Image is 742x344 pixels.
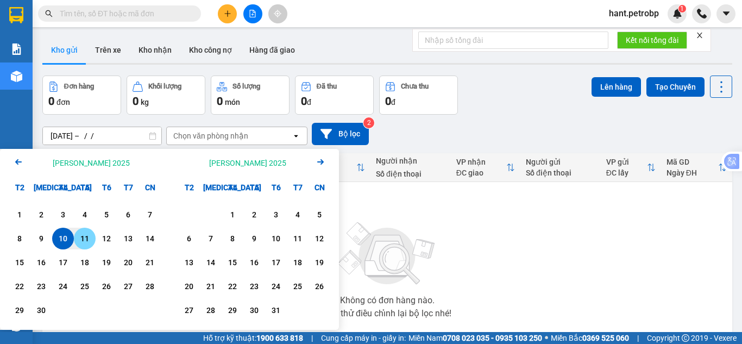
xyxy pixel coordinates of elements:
button: Kết nối tổng đài [617,32,687,49]
div: Choose Thứ Tư, tháng 10 15 2025. It's available. [222,252,243,273]
div: Choose Thứ Tư, tháng 09 17 2025. It's available. [52,252,74,273]
img: solution-icon [11,43,22,55]
div: 7 [203,232,218,245]
div: Ngày ĐH [666,168,718,177]
div: 21 [203,280,218,293]
div: Chọn văn phòng nhận [173,130,248,141]
button: Next month. [314,155,327,170]
div: 12 [312,232,327,245]
div: 8 [12,232,27,245]
button: Số lượng0món [211,76,290,115]
div: Choose Thứ Bảy, tháng 10 4 2025. It's available. [287,204,309,226]
div: [MEDICAL_DATA] [30,177,52,198]
strong: 1900 633 818 [256,334,303,342]
button: Tạo Chuyến [646,77,705,97]
div: Choose Thứ Hai, tháng 09 15 2025. It's available. [9,252,30,273]
div: 24 [268,280,284,293]
div: [PERSON_NAME] 2025 [53,158,130,168]
div: Người nhận [376,157,445,165]
div: Choose Thứ Sáu, tháng 09 19 2025. It's available. [96,252,117,273]
div: Choose Thứ Sáu, tháng 09 5 2025. It's available. [96,204,117,226]
div: 24 [55,280,71,293]
span: | [311,332,313,344]
span: close [696,32,703,39]
div: Choose Thứ Tư, tháng 09 3 2025. It's available. [52,204,74,226]
button: Kho gửi [42,37,86,63]
span: hant.petrobp [600,7,668,20]
div: Choose Thứ Hai, tháng 10 13 2025. It's available. [178,252,200,273]
button: Hàng đã giao [241,37,304,63]
div: VP gửi [606,158,647,166]
div: Choose Thứ Ba, tháng 09 9 2025. It's available. [30,228,52,249]
div: 11 [77,232,92,245]
button: Previous month. [12,155,25,170]
span: file-add [249,10,256,17]
div: Choose Thứ Bảy, tháng 10 25 2025. It's available. [287,276,309,297]
div: 3 [55,208,71,221]
div: 16 [34,256,49,269]
div: 17 [55,256,71,269]
span: ⚪️ [545,336,548,340]
span: Hỗ trợ kỹ thuật: [203,332,303,344]
div: Choose Thứ Tư, tháng 09 24 2025. It's available. [52,276,74,297]
span: 0 [301,95,307,108]
div: Khối lượng [148,83,181,90]
div: Choose Thứ Bảy, tháng 10 18 2025. It's available. [287,252,309,273]
input: Nhập số tổng đài [418,32,608,49]
span: copyright [682,334,689,342]
div: Choose Thứ Sáu, tháng 10 17 2025. It's available. [265,252,287,273]
th: Toggle SortBy [451,153,520,182]
div: T7 [117,177,139,198]
div: Choose Thứ Ba, tháng 09 30 2025. It's available. [30,299,52,321]
div: T4 [222,177,243,198]
div: ĐC lấy [606,168,647,177]
div: Đơn hàng [64,83,94,90]
div: 20 [181,280,197,293]
img: warehouse-icon [11,71,22,82]
div: Choose Thứ Năm, tháng 10 16 2025. It's available. [243,252,265,273]
div: Choose Thứ Bảy, tháng 09 20 2025. It's available. [117,252,139,273]
div: 12 [99,232,114,245]
div: Choose Thứ Bảy, tháng 09 13 2025. It's available. [117,228,139,249]
span: đơn [56,98,70,107]
div: Choose Thứ Ba, tháng 09 2 2025. It's available. [30,204,52,226]
button: Bộ lọc [312,123,369,145]
div: 23 [34,280,49,293]
div: 30 [34,304,49,317]
div: Không có đơn hàng nào. [340,296,435,305]
div: 29 [225,304,240,317]
div: Choose Thứ Hai, tháng 09 22 2025. It's available. [9,276,30,297]
div: 9 [34,232,49,245]
th: Toggle SortBy [661,153,732,182]
div: T6 [265,177,287,198]
span: Kết nối tổng đài [626,34,678,46]
div: 25 [77,280,92,293]
div: 22 [12,280,27,293]
img: phone-icon [697,9,707,18]
svg: Arrow Right [314,155,327,168]
div: Số điện thoại [376,170,445,178]
div: 1 [225,208,240,221]
div: Choose Chủ Nhật, tháng 10 26 2025. It's available. [309,276,330,297]
div: 10 [55,232,71,245]
div: 27 [181,304,197,317]
div: Choose Thứ Năm, tháng 09 11 2025. It's available. [74,228,96,249]
button: Đã thu0đ [295,76,374,115]
div: 31 [268,304,284,317]
div: 10 [268,232,284,245]
span: caret-down [721,9,731,18]
div: T5 [243,177,265,198]
span: 0 [133,95,139,108]
span: đ [391,98,395,107]
button: Kho công nợ [180,37,241,63]
div: T4 [52,177,74,198]
div: Số điện thoại [526,168,595,177]
button: Đơn hàng0đơn [42,76,121,115]
div: Choose Thứ Ba, tháng 10 7 2025. It's available. [200,228,222,249]
div: Choose Thứ Năm, tháng 10 9 2025. It's available. [243,228,265,249]
div: VP nhận [456,158,506,166]
div: 27 [121,280,136,293]
div: T6 [96,177,117,198]
svg: Arrow Left [12,155,25,168]
div: 7 [142,208,158,221]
